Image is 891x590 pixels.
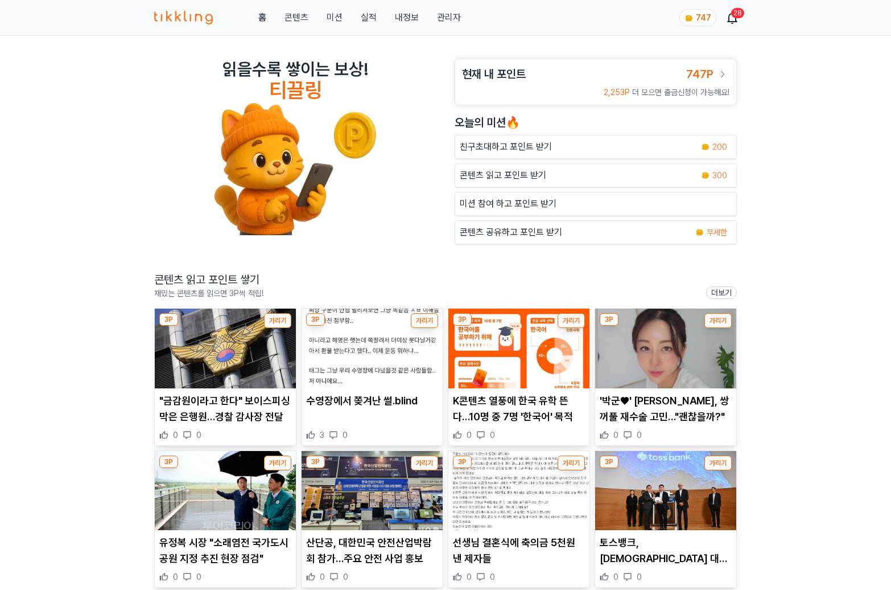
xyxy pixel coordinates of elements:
button: 가리기 [264,456,291,470]
button: 가리기 [264,313,291,328]
a: coin 747 [679,9,714,26]
button: 가리기 [411,313,438,328]
span: 0 [173,571,178,583]
div: 3P [453,456,472,468]
span: 200 [712,141,727,153]
span: 0 [490,429,495,441]
span: 0 [637,429,642,441]
p: 미션 참여 하고 포인트 받기 [460,197,556,211]
a: 홈 [258,11,266,24]
h3: 현재 내 포인트 [462,66,526,82]
span: 747 [696,13,711,22]
p: 재밌는 콘텐츠를 읽으면 3P씩 적립! [154,288,263,299]
img: "금감원이라고 한다" 보이스피싱 막은 은행원…경찰 감사장 전달 [155,309,296,388]
div: 3P 가리기 토스뱅크, 아시아 대표 혁신금융기업 선정 토스뱅크, [DEMOGRAPHIC_DATA] 대표 혁신금융기업 선정 0 0 [595,450,737,588]
span: 무제한 [707,227,727,238]
p: 콘텐츠 읽고 포인트 받기 [460,169,546,182]
div: 3P [306,313,325,326]
span: 0 [173,429,178,441]
img: 토스뱅크, 아시아 대표 혁신금융기업 선정 [595,451,736,531]
a: 콘텐츠 읽고 포인트 받기 coin 300 [455,163,737,187]
div: 3P [600,456,618,468]
img: coin [701,142,710,151]
p: 콘텐츠 공유하고 포인트 받기 [460,226,562,239]
p: "금감원이라고 한다" 보이스피싱 막은 은행원…경찰 감사장 전달 [159,393,291,425]
span: 0 [637,571,642,583]
button: 가리기 [558,313,585,328]
div: 28 [731,8,744,18]
p: K콘텐츠 열풍에 한국 유학 뜬다…10명 중 7명 '한국어' 목적 [453,393,585,425]
p: '박군♥' [PERSON_NAME], 쌍꺼풀 재수술 고민…"괜찮을까?" [600,393,732,425]
a: 747P [686,66,729,82]
a: 28 [728,11,737,24]
span: 0 [467,571,472,583]
div: 3P [600,313,618,326]
div: 3P 가리기 산단공, 대한민국 안전산업박람회 참가…주요 안전 사업 홍보 산단공, 대한민국 안전산업박람회 참가…주요 안전 사업 홍보 0 0 [301,450,443,588]
span: 0 [343,429,348,441]
button: 가리기 [411,456,438,470]
span: 747P [686,67,713,81]
div: 3P 가리기 유정복 시장 "소래염전 국가도시공원 지정 추진 현장 점검" 유정복 시장 "소래염전 국가도시공원 지정 추진 현장 점검" 0 0 [154,450,296,588]
h2: 콘텐츠 읽고 포인트 쌓기 [154,272,263,288]
h4: 티끌링 [269,79,322,102]
span: 3 [320,429,324,441]
span: 0 [196,429,201,441]
a: 관리자 [437,11,461,24]
a: 더보기 [706,286,737,299]
div: 3P 가리기 "금감원이라고 한다" 보이스피싱 막은 은행원…경찰 감사장 전달 "금감원이라고 한다" 보이스피싱 막은 은행원…경찰 감사장 전달 0 0 [154,308,296,446]
span: 0 [467,429,472,441]
img: 수영장에서 쫒겨난 썰.blind [302,309,443,388]
button: 미션 [327,11,343,24]
div: 3P 가리기 수영장에서 쫒겨난 썰.blind 수영장에서 쫒겨난 썰.blind 3 0 [301,308,443,446]
span: 0 [320,571,325,583]
h2: 읽을수록 쌓이는 보상! [222,59,368,79]
div: 3P [306,456,325,468]
span: 0 [613,571,618,583]
div: 3P [159,456,178,468]
div: 3P 가리기 K콘텐츠 열풍에 한국 유학 뜬다…10명 중 7명 '한국어' 목적 K콘텐츠 열풍에 한국 유학 뜬다…10명 중 7명 '한국어' 목적 0 0 [448,308,590,446]
a: 콘텐츠 [284,11,308,24]
h2: 오늘의 미션🔥 [455,114,737,130]
button: 가리기 [704,313,732,328]
div: 3P 가리기 선생님 결혼식에 축의금 5천원 낸 제자들 선생님 결혼식에 축의금 5천원 낸 제자들 0 0 [448,450,590,588]
a: 실적 [361,11,377,24]
span: 0 [196,571,201,583]
button: 가리기 [558,456,585,470]
span: 2,253P [604,88,630,97]
span: 0 [613,429,618,441]
a: 콘텐츠 공유하고 포인트 받기 coin 무제한 [455,220,737,244]
div: 3P 가리기 '박군♥' 한영, 쌍꺼풀 재수술 고민…"괜찮을까?" '박군♥' [PERSON_NAME], 쌍꺼풀 재수술 고민…"괜찮을까?" 0 0 [595,308,737,446]
img: '박군♥' 한영, 쌍꺼풀 재수술 고민…"괜찮을까?" [595,309,736,388]
p: 유정복 시장 "소래염전 국가도시공원 지정 추진 현장 점검" [159,535,291,567]
span: 300 [712,170,727,181]
span: 0 [343,571,348,583]
p: 선생님 결혼식에 축의금 5천원 낸 제자들 [453,535,585,567]
img: coin [695,228,704,237]
a: 내정보 [395,11,419,24]
img: 산단공, 대한민국 안전산업박람회 참가…주요 안전 사업 홍보 [302,451,443,531]
button: 미션 참여 하고 포인트 받기 [455,192,737,216]
img: 유정복 시장 "소래염전 국가도시공원 지정 추진 현장 점검" [155,451,296,531]
div: 3P [453,313,472,326]
button: 친구초대하고 포인트 받기 coin 200 [455,135,737,159]
img: K콘텐츠 열풍에 한국 유학 뜬다…10명 중 7명 '한국어' 목적 [448,309,589,388]
span: 더 모으면 출금신청이 가능해요! [632,88,729,97]
p: 토스뱅크, [DEMOGRAPHIC_DATA] 대표 혁신금융기업 선정 [600,535,732,567]
img: coin [701,171,710,180]
button: 가리기 [704,456,732,470]
img: 선생님 결혼식에 축의금 5천원 낸 제자들 [448,451,589,531]
span: 0 [490,571,495,583]
img: tikkling_character [213,102,377,235]
img: coin [684,14,694,23]
p: 산단공, 대한민국 안전산업박람회 참가…주요 안전 사업 홍보 [306,535,438,567]
p: 수영장에서 쫒겨난 썰.blind [306,393,438,409]
div: 3P [159,313,178,326]
img: 티끌링 [154,11,213,24]
p: 친구초대하고 포인트 받기 [460,140,552,154]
